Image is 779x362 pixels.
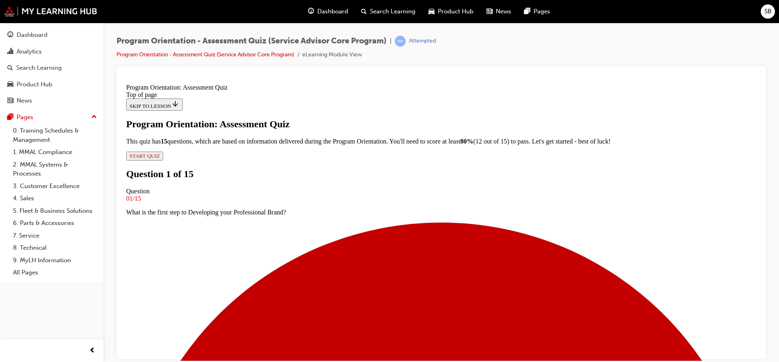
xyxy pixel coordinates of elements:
[4,6,97,17] img: mmal
[116,36,387,46] span: Program Orientation - Assessment Quiz (Service Advisor Core Program)
[534,7,550,16] span: Pages
[370,7,415,16] span: Search Learning
[10,229,100,242] a: 7. Service
[3,26,100,110] button: DashboardAnalyticsSearch LearningProduct HubNews
[3,44,100,59] a: Analytics
[308,6,314,17] span: guage-icon
[301,3,355,20] a: guage-iconDashboard
[3,110,100,125] button: Pages
[91,112,97,122] span: up-icon
[10,159,100,180] a: 2. MMAL Systems & Processes
[17,30,47,40] div: Dashboard
[395,36,406,47] span: learningRecordVerb_ATTEMPT-icon
[7,81,13,88] span: car-icon
[7,114,13,121] span: pages-icon
[3,88,633,99] h1: Question 1 of 15
[7,48,13,56] span: chart-icon
[89,346,95,356] span: prev-icon
[524,6,530,17] span: pages-icon
[355,3,422,20] a: search-iconSearch Learning
[10,254,100,267] a: 9. MyLH Information
[764,7,772,16] span: SB
[3,60,100,75] a: Search Learning
[422,3,480,20] a: car-iconProduct Hub
[3,18,60,30] button: SKIP TO LESSON
[10,217,100,229] a: 6. Parts & Accessories
[496,7,511,16] span: News
[10,192,100,205] a: 4. Sales
[3,114,633,122] div: 01/15
[10,180,100,193] a: 3. Customer Excellence
[7,32,13,39] span: guage-icon
[361,6,367,17] span: search-icon
[761,4,775,19] button: SB
[17,113,33,122] div: Pages
[3,128,633,135] p: What is the first step to Developing your Professional Brand?
[3,28,100,43] a: Dashboard
[38,57,44,64] strong: 15
[116,51,294,58] a: Program Orientation - Assessment Quiz (Service Advisor Core Program)
[10,124,100,146] a: 0. Training Schedules & Management
[17,47,42,56] div: Analytics
[338,57,351,64] strong: 80%
[10,146,100,159] a: 1. MMAL Compliance
[390,36,392,46] span: |
[10,242,100,254] a: 8. Technical
[17,96,32,105] div: News
[3,107,633,114] div: Question
[3,57,633,64] p: This quiz has questions, which are based on information delivered during the Program Orientation....
[302,50,362,60] li: eLearning Module View
[17,80,52,89] div: Product Hub
[317,7,348,16] span: Dashboard
[3,11,633,18] div: Top of page
[480,3,518,20] a: news-iconNews
[10,205,100,217] a: 5. Fleet & Business Solutions
[6,72,37,78] span: START QUIZ
[16,63,62,73] div: Search Learning
[486,6,493,17] span: news-icon
[3,3,633,11] div: Program Orientation: Assessment Quiz
[518,3,557,20] a: pages-iconPages
[7,64,13,72] span: search-icon
[3,38,633,49] div: Program Orientation: Assessment Quiz
[3,93,100,108] a: News
[10,266,100,279] a: All Pages
[6,22,56,28] span: SKIP TO LESSON
[438,7,473,16] span: Product Hub
[409,37,436,45] div: Attempted
[428,6,435,17] span: car-icon
[3,77,100,92] a: Product Hub
[7,97,13,105] span: news-icon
